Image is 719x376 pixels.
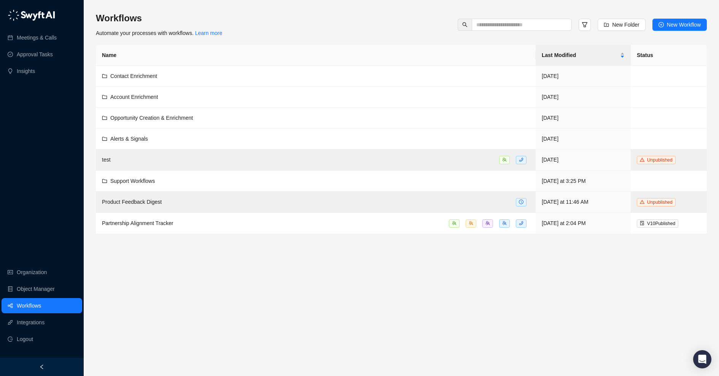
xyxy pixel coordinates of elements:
[502,157,507,162] span: team
[536,66,631,87] td: [DATE]
[8,10,55,21] img: logo-05li4sbe.png
[582,22,588,28] span: filter
[536,108,631,129] td: [DATE]
[647,157,673,163] span: Unpublished
[17,265,47,280] a: Organization
[17,47,53,62] a: Approval Tasks
[667,21,701,29] span: New Workflow
[110,136,148,142] span: Alerts & Signals
[96,12,222,24] h3: Workflows
[195,30,223,36] a: Learn more
[17,281,55,297] a: Object Manager
[631,45,707,66] th: Status
[652,19,707,31] button: New Workflow
[102,136,107,141] span: folder
[693,350,711,368] div: Open Intercom Messenger
[519,221,523,225] span: phone
[640,200,644,204] span: warning
[598,19,646,31] button: New Folder
[39,364,45,370] span: left
[102,199,162,205] span: Product Feedback Digest
[485,221,490,225] span: team
[17,30,57,45] a: Meetings & Calls
[647,200,673,205] span: Unpublished
[502,221,507,225] span: team
[604,22,609,27] span: folder-add
[17,63,35,79] a: Insights
[462,22,468,27] span: search
[17,315,45,330] a: Integrations
[8,336,13,342] span: logout
[536,87,631,108] td: [DATE]
[536,213,631,234] td: [DATE] at 2:04 PM
[102,73,107,79] span: folder
[659,22,664,27] span: plus-circle
[640,157,644,162] span: warning
[536,149,631,171] td: [DATE]
[469,221,473,225] span: team
[110,178,155,184] span: Support Workflows
[519,157,523,162] span: phone
[536,192,631,213] td: [DATE] at 11:46 AM
[110,94,158,100] span: Account Enrichment
[102,94,107,100] span: folder
[640,221,644,225] span: file-done
[102,157,111,163] span: test
[452,221,457,225] span: team
[612,21,639,29] span: New Folder
[96,30,222,36] span: Automate your processes with workflows.
[96,45,536,66] th: Name
[110,115,193,121] span: Opportunity Creation & Enrichment
[102,220,173,226] span: Partnership Alignment Tracker
[542,51,619,59] span: Last Modified
[110,73,157,79] span: Contact Enrichment
[102,178,107,184] span: folder
[102,115,107,121] span: folder
[647,221,675,226] span: V 10 Published
[536,171,631,192] td: [DATE] at 3:25 PM
[17,298,41,313] a: Workflows
[519,200,523,204] span: clock-circle
[536,129,631,149] td: [DATE]
[17,332,33,347] span: Logout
